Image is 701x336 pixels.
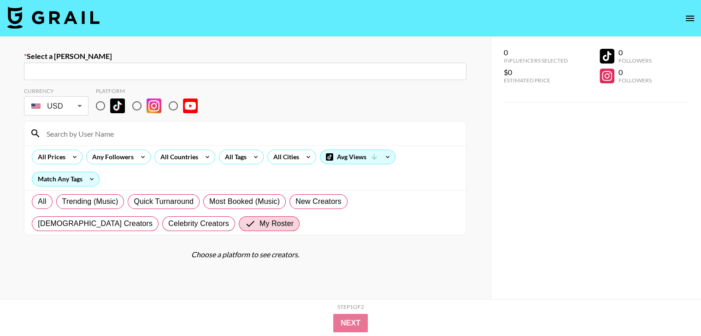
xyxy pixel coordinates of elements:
div: Estimated Price [504,77,568,84]
div: 0 [618,68,651,77]
div: All Prices [32,150,67,164]
span: Quick Turnaround [134,196,194,207]
span: Trending (Music) [62,196,118,207]
div: All Tags [219,150,248,164]
img: Grail Talent [7,6,100,29]
input: Search by User Name [41,126,460,141]
span: Most Booked (Music) [209,196,280,207]
div: All Cities [268,150,301,164]
img: TikTok [110,98,125,113]
div: Step 1 of 2 [337,303,364,310]
div: Avg Views [320,150,395,164]
div: USD [26,98,87,114]
span: [DEMOGRAPHIC_DATA] Creators [38,218,153,229]
span: New Creators [295,196,342,207]
img: Instagram [147,98,161,113]
button: Next [333,314,368,332]
div: Currency [24,87,88,94]
img: YouTube [183,98,198,113]
div: Followers [618,57,651,64]
div: All Countries [155,150,200,164]
span: Celebrity Creators [168,218,229,229]
span: My Roster [259,218,294,229]
div: 0 [618,48,651,57]
div: Influencers Selected [504,57,568,64]
span: All [38,196,46,207]
div: Choose a platform to see creators. [24,250,466,259]
div: Match Any Tags [32,172,99,186]
div: Platform [96,87,205,94]
div: Followers [618,77,651,84]
div: 0 [504,48,568,57]
div: $0 [504,68,568,77]
label: Select a [PERSON_NAME] [24,52,466,61]
button: open drawer [681,9,699,28]
div: Any Followers [87,150,135,164]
